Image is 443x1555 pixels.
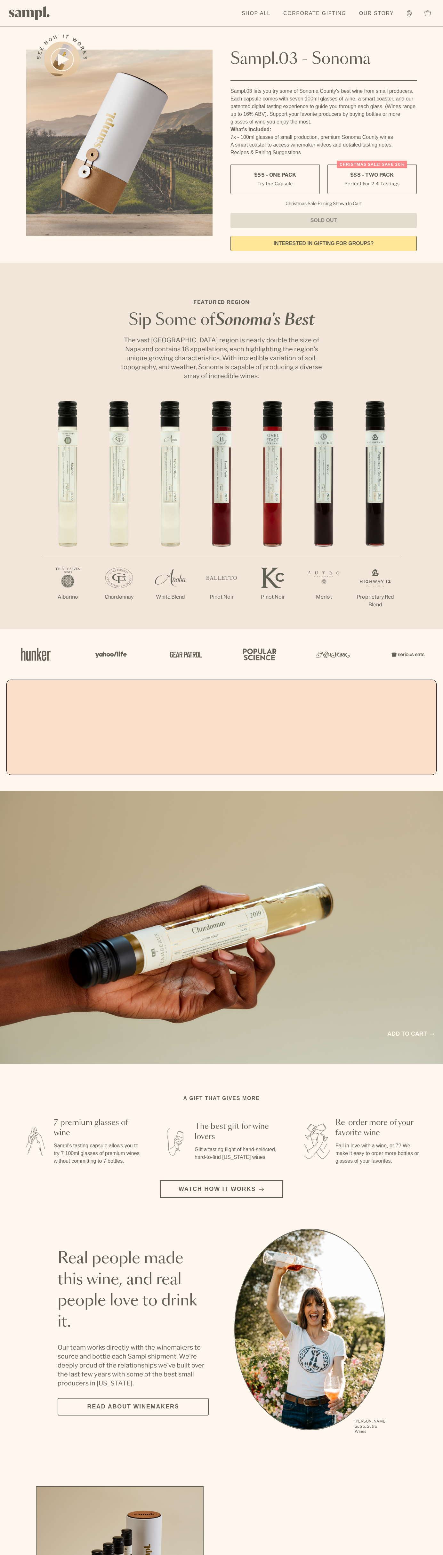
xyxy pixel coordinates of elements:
a: Read about Winemakers [58,1398,209,1415]
h2: Real people made this wine, and real people love to drink it. [58,1248,209,1333]
a: interested in gifting for groups? [230,236,417,251]
li: 7x - 100ml glasses of small production, premium Sonoma County wines [230,133,417,141]
li: 1 / 7 [42,401,93,621]
div: Sampl.03 lets you try some of Sonoma County's best wine from small producers. Each capsule comes ... [230,87,417,126]
p: [PERSON_NAME] Sutro, Sutro Wines [355,1419,385,1434]
p: Fall in love with a wine, or 7? We make it easy to order more bottles or glasses of your favorites. [335,1142,423,1165]
h2: Sip Some of [119,313,324,328]
p: Our team works directly with the winemakers to source and bottle each Sampl shipment. We’re deepl... [58,1343,209,1388]
em: Sonoma's Best [215,313,315,328]
small: Perfect For 2-4 Tastings [344,180,399,187]
li: Christmas Sale Pricing Shown In Cart [282,201,365,206]
p: Proprietary Red Blend [350,593,401,609]
li: 2 / 7 [93,401,145,621]
p: Sampl's tasting capsule allows you to try 7 100ml glasses of premium wines without committing to ... [54,1142,141,1165]
h3: 7 premium glasses of wine [54,1118,141,1138]
img: Sampl.03 - Sonoma [26,50,213,236]
strong: What’s Included: [230,127,271,132]
p: Pinot Noir [247,593,298,601]
li: A smart coaster to access winemaker videos and detailed tasting notes. [230,141,417,149]
a: Add to cart [387,1030,434,1038]
button: Sold Out [230,213,417,228]
h3: Re-order more of your favorite wine [335,1118,423,1138]
p: The vast [GEOGRAPHIC_DATA] region is nearly double the size of Napa and contains 18 appellations,... [119,336,324,380]
img: Artboard_3_0b291449-6e8c-4d07-b2c2-3f3601a19cd1_x450.png [314,641,352,668]
a: Corporate Gifting [280,6,350,20]
p: Merlot [298,593,350,601]
img: Sampl logo [9,6,50,20]
p: Chardonnay [93,593,145,601]
li: 7 / 7 [350,401,401,629]
li: 6 / 7 [298,401,350,621]
img: Artboard_7_5b34974b-f019-449e-91fb-745f8d0877ee_x450.png [388,641,426,668]
li: 4 / 7 [196,401,247,621]
h3: The best gift for wine lovers [195,1121,282,1142]
li: 3 / 7 [145,401,196,621]
button: Watch how it works [160,1180,283,1198]
p: Gift a tasting flight of hand-selected, hard-to-find [US_STATE] wines. [195,1146,282,1161]
img: Artboard_1_c8cd28af-0030-4af1-819c-248e302c7f06_x450.png [17,641,55,668]
img: Artboard_4_28b4d326-c26e-48f9-9c80-911f17d6414e_x450.png [239,641,278,668]
p: White Blend [145,593,196,601]
img: Artboard_6_04f9a106-072f-468a-bdd7-f11783b05722_x450.png [91,641,129,668]
button: See how it works [44,42,80,77]
p: Pinot Noir [196,593,247,601]
div: Christmas SALE! Save 20% [337,161,407,168]
h2: A gift that gives more [183,1095,260,1102]
p: Featured Region [119,299,324,306]
small: Try the Capsule [257,180,293,187]
img: Artboard_5_7fdae55a-36fd-43f7-8bfd-f74a06a2878e_x450.png [165,641,204,668]
ul: carousel [234,1229,385,1435]
li: Recipes & Pairing Suggestions [230,149,417,156]
span: $88 - Two Pack [350,171,394,179]
li: 5 / 7 [247,401,298,621]
h1: Sampl.03 - Sonoma [230,50,417,69]
a: Shop All [238,6,274,20]
a: Our Story [356,6,397,20]
div: slide 1 [234,1229,385,1435]
span: $55 - One Pack [254,171,296,179]
p: Albarino [42,593,93,601]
